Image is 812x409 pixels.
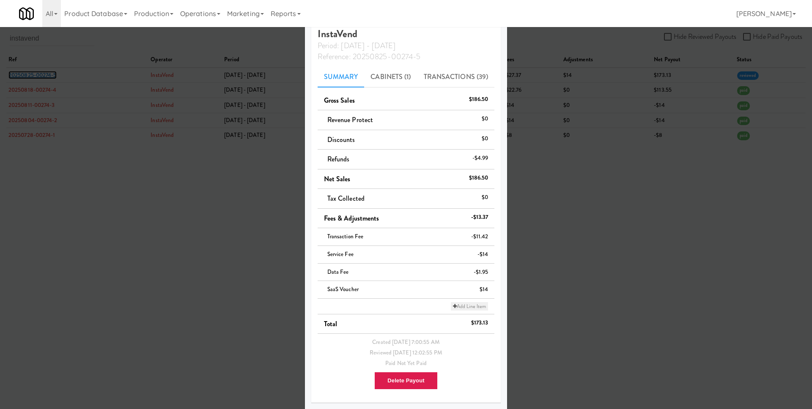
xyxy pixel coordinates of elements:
span: Fees & Adjustments [324,213,379,223]
span: Data Fee [327,268,349,276]
span: Discounts [327,135,355,145]
div: $0 [482,134,488,144]
span: Revenue Protect [327,115,373,125]
div: Reviewed [DATE] 12:02:55 PM [324,348,488,358]
span: Reference: 20250825-00274-5 [318,51,421,62]
img: Micromart [19,6,34,21]
div: $173.13 [471,318,488,328]
div: -$13.37 [471,212,488,223]
a: Cabinets (1) [364,66,417,87]
button: Delete Payout [374,372,437,390]
div: -$4.99 [472,153,488,164]
span: Total [324,319,337,329]
a: Transactions (39) [417,66,495,87]
li: SaaS Voucher$14 [318,281,495,299]
div: -$1.95 [474,267,488,278]
div: Paid Not Yet Paid [324,358,488,369]
div: Created [DATE] 7:00:55 AM [324,337,488,348]
span: Service Fee [327,250,354,258]
h4: InstaVend [318,28,495,62]
div: $186.50 [469,94,488,105]
span: Gross Sales [324,95,355,105]
li: Data Fee-$1.95 [318,264,495,281]
span: SaaS Voucher [327,285,359,293]
span: Transaction Fee [327,232,364,240]
a: Summary [318,66,365,87]
span: Tax Collected [327,194,365,203]
li: Transaction Fee-$11.42 [318,228,495,246]
div: $186.50 [469,173,488,183]
span: Net Sales [324,174,351,184]
div: -$14 [477,249,488,260]
span: Refunds [327,154,350,164]
span: Period: [DATE] - [DATE] [318,40,395,51]
div: -$11.42 [471,232,488,242]
li: Service Fee-$14 [318,246,495,264]
div: $0 [482,114,488,124]
a: Add Line Item [451,302,488,311]
div: $0 [482,192,488,203]
div: $14 [480,284,488,295]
